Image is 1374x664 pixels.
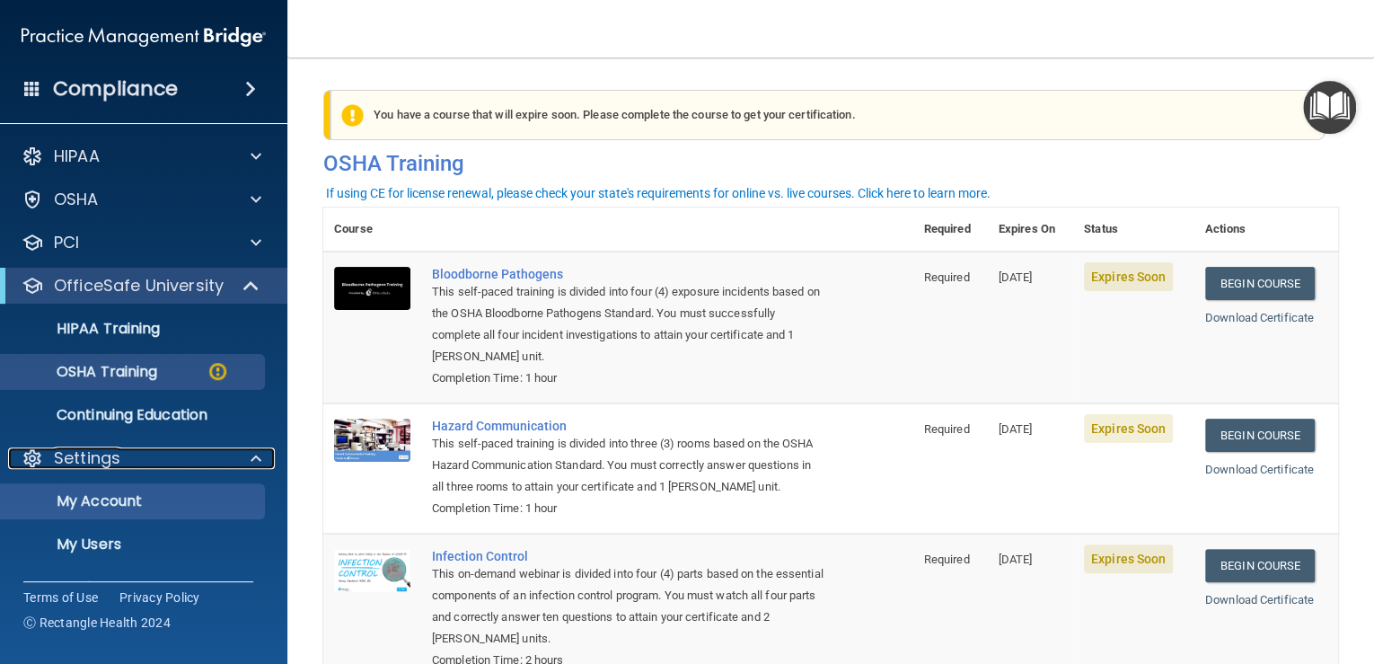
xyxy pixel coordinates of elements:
h4: Compliance [53,76,178,102]
th: Required [913,208,988,252]
span: Ⓒ Rectangle Health 2024 [23,614,171,632]
a: Begin Course [1205,549,1315,582]
img: exclamation-circle-solid-warning.7ed2984d.png [341,104,364,127]
img: PMB logo [22,19,266,55]
a: Settings [22,447,261,469]
img: warning-circle.0cc9ac19.png [207,360,229,383]
span: [DATE] [999,553,1033,566]
span: [DATE] [999,422,1033,436]
span: [DATE] [999,270,1033,284]
p: Services [12,579,257,597]
a: Begin Course [1205,419,1315,452]
p: OfficeSafe University [54,275,224,297]
p: HIPAA Training [12,320,160,338]
div: This self-paced training is divided into four (4) exposure incidents based on the OSHA Bloodborne... [432,281,824,367]
span: Expires Soon [1084,544,1173,573]
p: Settings [54,447,120,469]
div: You have a course that will expire soon. Please complete the course to get your certification. [330,90,1325,140]
div: If using CE for license renewal, please check your state's requirements for online vs. live cours... [326,187,991,199]
span: Required [924,270,970,284]
a: Hazard Communication [432,419,824,433]
span: Required [924,422,970,436]
th: Status [1073,208,1194,252]
a: Infection Control [432,549,824,563]
a: Download Certificate [1205,463,1314,476]
th: Course [323,208,421,252]
a: PCI [22,232,261,253]
p: Continuing Education [12,406,257,424]
a: Download Certificate [1205,593,1314,606]
button: Open Resource Center [1303,81,1356,134]
h4: OSHA Training [323,151,1338,176]
a: Privacy Policy [119,589,200,606]
p: My Account [12,492,257,510]
p: PCI [54,232,79,253]
a: Begin Course [1205,267,1315,300]
p: OSHA Training [12,363,157,381]
p: My Users [12,536,257,553]
a: Download Certificate [1205,311,1314,324]
a: Bloodborne Pathogens [432,267,824,281]
a: HIPAA [22,146,261,167]
button: If using CE for license renewal, please check your state's requirements for online vs. live cours... [323,184,993,202]
p: OSHA [54,189,99,210]
a: Terms of Use [23,589,98,606]
th: Expires On [988,208,1073,252]
th: Actions [1194,208,1338,252]
div: Completion Time: 1 hour [432,367,824,389]
p: HIPAA [54,146,100,167]
a: OfficeSafe University [22,275,260,297]
div: This self-paced training is divided into three (3) rooms based on the OSHA Hazard Communication S... [432,433,824,498]
a: OSHA [22,189,261,210]
span: Expires Soon [1084,414,1173,443]
span: Expires Soon [1084,262,1173,291]
div: Completion Time: 1 hour [432,498,824,519]
div: This on-demand webinar is divided into four (4) parts based on the essential components of an inf... [432,563,824,650]
span: Required [924,553,970,566]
